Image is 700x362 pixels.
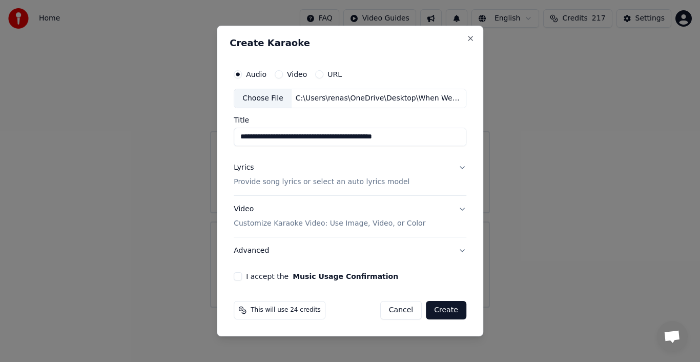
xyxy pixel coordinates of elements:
label: URL [327,71,342,78]
label: Audio [246,71,266,78]
h2: Create Karaoke [230,38,470,48]
button: LyricsProvide song lyrics or select an auto lyrics model [234,154,466,195]
label: Title [234,116,466,124]
label: Video [287,71,307,78]
div: C:\Users\renas\OneDrive\Desktop\When We Were Young (Bossa n` [PERSON_NAME])-Eb-130bpm-440hz.wav [292,93,466,104]
div: Lyrics [234,163,254,173]
button: Create [426,301,466,319]
button: Cancel [380,301,422,319]
div: Choose File [234,89,292,108]
button: Advanced [234,237,466,264]
p: Provide song lyrics or select an auto lyrics model [234,177,409,187]
label: I accept the [246,273,398,280]
button: VideoCustomize Karaoke Video: Use Image, Video, or Color [234,196,466,237]
div: Video [234,204,425,229]
p: Customize Karaoke Video: Use Image, Video, or Color [234,218,425,229]
button: I accept the [293,273,398,280]
span: This will use 24 credits [251,306,321,314]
